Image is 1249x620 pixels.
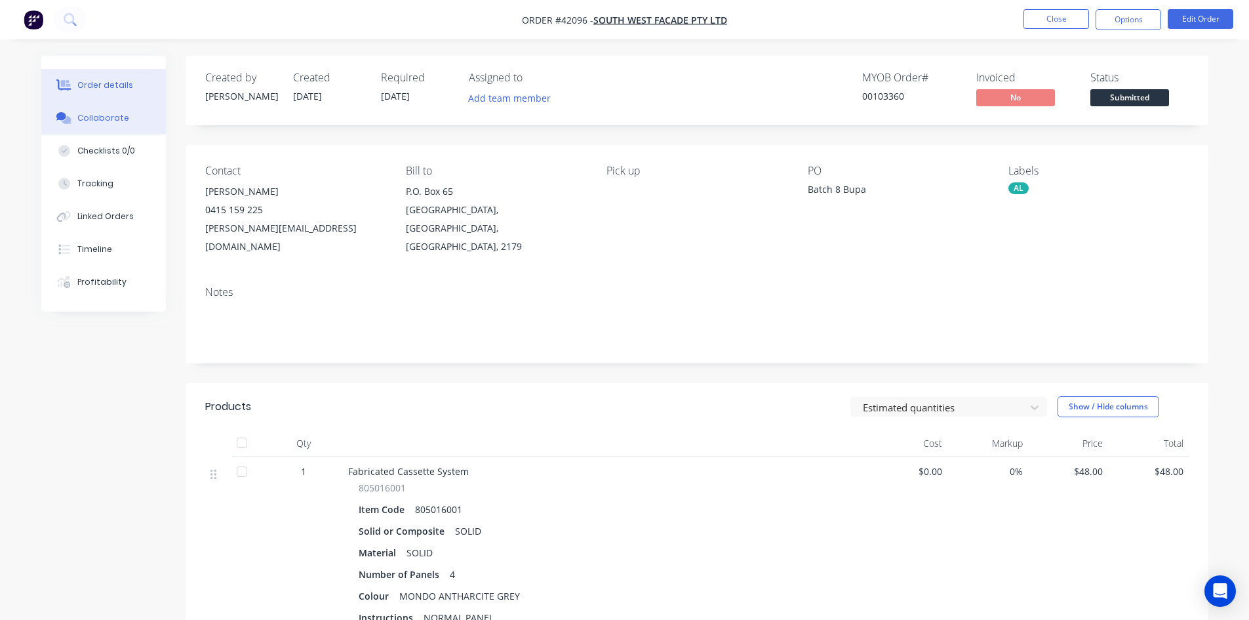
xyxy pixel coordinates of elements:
[205,72,277,84] div: Created by
[205,201,385,219] div: 0415 159 225
[359,565,445,584] div: Number of Panels
[381,72,453,84] div: Required
[450,522,486,541] div: SOLID
[461,89,557,107] button: Add team member
[41,233,166,266] button: Timeline
[606,165,786,177] div: Pick up
[359,481,406,495] span: 805016001
[406,165,585,177] div: Bill to
[205,182,385,201] div: [PERSON_NAME]
[1033,465,1103,478] span: $48.00
[445,565,460,584] div: 4
[1168,9,1233,29] button: Edit Order
[359,522,450,541] div: Solid or Composite
[77,243,112,255] div: Timeline
[41,102,166,134] button: Collaborate
[1090,72,1189,84] div: Status
[1028,430,1109,457] div: Price
[205,165,385,177] div: Contact
[205,182,385,256] div: [PERSON_NAME]0415 159 225[PERSON_NAME][EMAIL_ADDRESS][DOMAIN_NAME]
[862,72,961,84] div: MYOB Order #
[205,89,277,103] div: [PERSON_NAME]
[976,89,1055,106] span: No
[205,219,385,256] div: [PERSON_NAME][EMAIL_ADDRESS][DOMAIN_NAME]
[593,14,727,26] a: South West Facade Pty Ltd
[469,72,600,84] div: Assigned to
[301,465,306,478] span: 1
[867,430,948,457] div: Cost
[406,182,585,201] div: P.O. Box 65
[406,182,585,256] div: P.O. Box 65[GEOGRAPHIC_DATA], [GEOGRAPHIC_DATA], [GEOGRAPHIC_DATA], 2179
[41,167,166,200] button: Tracking
[410,500,467,519] div: 805016001
[976,72,1075,84] div: Invoiced
[808,182,972,201] div: Batch 8 Bupa
[359,543,401,562] div: Material
[205,286,1189,299] div: Notes
[1023,9,1089,29] button: Close
[1090,89,1169,106] span: Submitted
[359,500,410,519] div: Item Code
[394,587,525,606] div: MONDO ANTHARCITE GREY
[293,72,365,84] div: Created
[1058,396,1159,417] button: Show / Hide columns
[77,276,127,288] div: Profitability
[77,178,113,190] div: Tracking
[348,465,469,478] span: Fabricated Cassette System
[24,10,43,30] img: Factory
[77,112,129,124] div: Collaborate
[947,430,1028,457] div: Markup
[41,266,166,299] button: Profitability
[41,69,166,102] button: Order details
[522,14,593,26] span: Order #42096 -
[359,587,394,606] div: Colour
[862,89,961,103] div: 00103360
[293,90,322,102] span: [DATE]
[873,465,943,478] span: $0.00
[1204,575,1236,607] div: Open Intercom Messenger
[77,145,135,157] div: Checklists 0/0
[77,79,133,91] div: Order details
[1096,9,1161,30] button: Options
[77,211,134,222] div: Linked Orders
[41,200,166,233] button: Linked Orders
[406,201,585,256] div: [GEOGRAPHIC_DATA], [GEOGRAPHIC_DATA], [GEOGRAPHIC_DATA], 2179
[808,165,987,177] div: PO
[1108,430,1189,457] div: Total
[1090,89,1169,109] button: Submitted
[469,89,558,107] button: Add team member
[41,134,166,167] button: Checklists 0/0
[953,465,1023,478] span: 0%
[205,399,251,415] div: Products
[1008,165,1188,177] div: Labels
[401,543,438,562] div: SOLID
[264,430,343,457] div: Qty
[381,90,410,102] span: [DATE]
[1113,465,1183,478] span: $48.00
[1008,182,1029,194] div: AL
